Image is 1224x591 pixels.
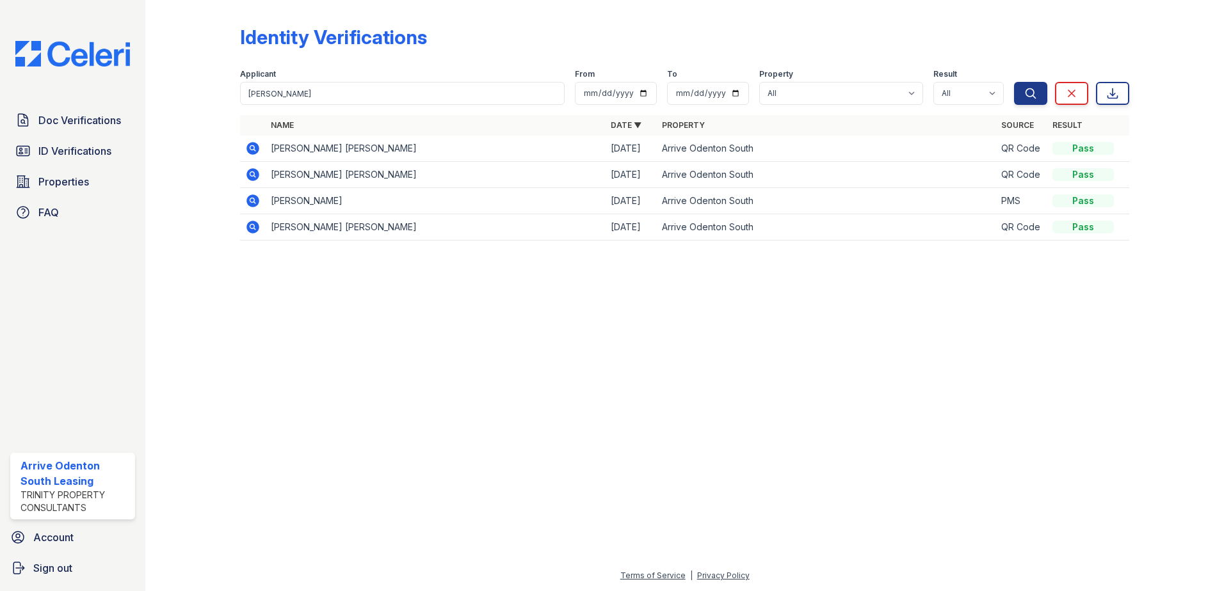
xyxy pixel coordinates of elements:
label: Result [933,69,957,79]
td: Arrive Odenton South [657,136,997,162]
div: Pass [1052,221,1114,233]
div: Pass [1052,168,1114,181]
span: Account [33,530,74,545]
a: Name [271,120,294,130]
div: Trinity Property Consultants [20,489,130,514]
a: Result [1052,120,1083,130]
div: Identity Verifications [240,26,427,49]
a: Doc Verifications [10,107,135,133]
span: Sign out [33,560,72,576]
td: [DATE] [606,188,657,214]
div: Arrive Odenton South Leasing [20,458,130,489]
td: [PERSON_NAME] [266,188,606,214]
a: Terms of Service [620,571,686,580]
td: [PERSON_NAME] [PERSON_NAME] [266,162,606,188]
div: Pass [1052,194,1114,207]
div: Pass [1052,142,1114,155]
td: [DATE] [606,162,657,188]
td: [PERSON_NAME] [PERSON_NAME] [266,214,606,240]
label: To [667,69,677,79]
a: Privacy Policy [697,571,750,580]
label: From [575,69,595,79]
td: PMS [996,188,1047,214]
td: QR Code [996,162,1047,188]
td: Arrive Odenton South [657,188,997,214]
td: QR Code [996,136,1047,162]
span: Properties [38,174,89,189]
span: Doc Verifications [38,113,121,128]
a: Account [5,524,140,550]
td: QR Code [996,214,1047,240]
td: Arrive Odenton South [657,162,997,188]
label: Applicant [240,69,276,79]
img: CE_Logo_Blue-a8612792a0a2168367f1c8372b55b34899dd931a85d93a1a3d3e32e68fde9ad4.png [5,41,140,67]
a: Date ▼ [611,120,641,130]
span: FAQ [38,205,59,220]
td: [DATE] [606,136,657,162]
input: Search by name or phone number [240,82,565,105]
a: Properties [10,169,135,194]
td: [PERSON_NAME] [PERSON_NAME] [266,136,606,162]
div: | [690,571,693,580]
td: [DATE] [606,214,657,240]
label: Property [759,69,793,79]
a: FAQ [10,200,135,225]
a: Sign out [5,555,140,581]
span: ID Verifications [38,143,111,159]
a: ID Verifications [10,138,135,164]
a: Property [662,120,705,130]
a: Source [1001,120,1034,130]
td: Arrive Odenton South [657,214,997,240]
